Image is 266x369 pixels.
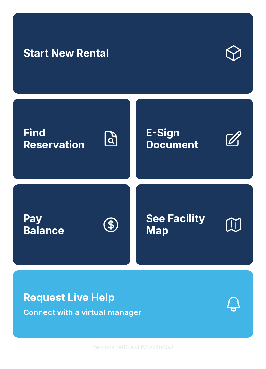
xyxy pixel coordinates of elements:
button: VersionkrrefDLawElMlwz8nfSsJ [88,338,178,356]
span: Pay Balance [23,213,64,236]
span: Connect with a virtual manager [23,307,141,318]
a: E-Sign Document [136,99,253,179]
a: Find Reservation [13,99,130,179]
span: Request Live Help [23,290,115,305]
button: Request Live HelpConnect with a virtual manager [13,270,253,338]
button: PayBalance [13,184,130,265]
span: Start New Rental [23,47,109,59]
span: See Facility Map [146,213,219,236]
span: Find Reservation [23,127,97,151]
span: E-Sign Document [146,127,219,151]
button: See Facility Map [136,184,253,265]
a: Start New Rental [13,13,253,94]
